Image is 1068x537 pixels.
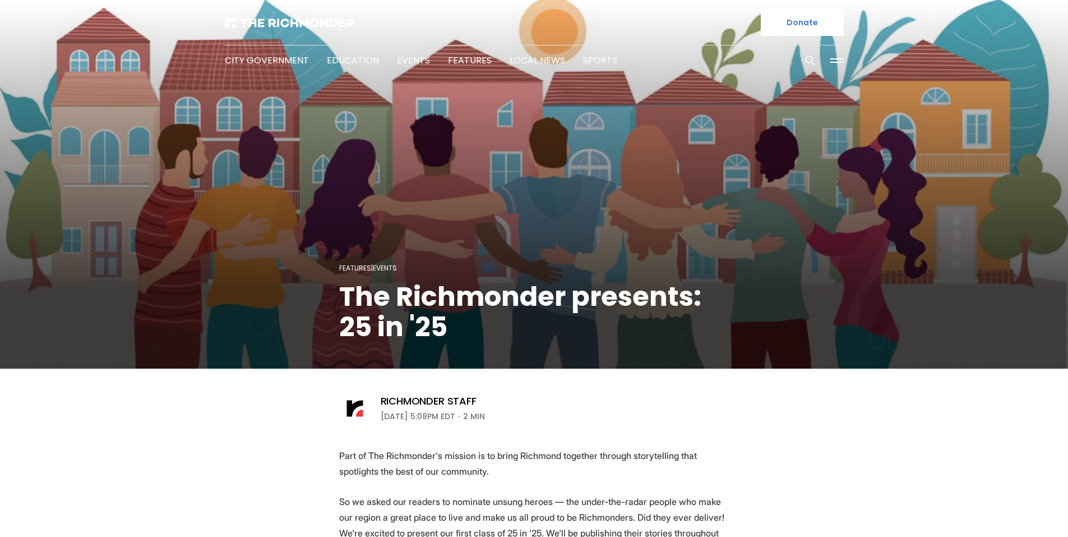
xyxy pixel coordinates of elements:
a: Events [373,263,397,273]
a: City Government [225,54,309,67]
a: Richmonder Staff [381,394,477,408]
a: Features [339,263,371,273]
a: Events [397,54,430,67]
a: Features [448,54,492,67]
button: Search this site [802,52,819,69]
a: Sports [583,54,617,67]
time: [DATE] 5:08PM EDT [381,410,455,423]
img: Richmonder Staff [339,393,371,424]
h1: The Richmonder presents: 25 in '25 [339,282,729,342]
div: | [339,261,729,275]
iframe: portal-trigger [973,482,1068,537]
p: Part of The Richmonder's mission is to bring Richmond together through storytelling that spotligh... [339,448,729,479]
img: The Richmonder [225,17,354,28]
a: Local News [510,54,565,67]
a: Donate [761,9,844,36]
span: 2 min [463,410,485,423]
a: Education [327,54,379,67]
